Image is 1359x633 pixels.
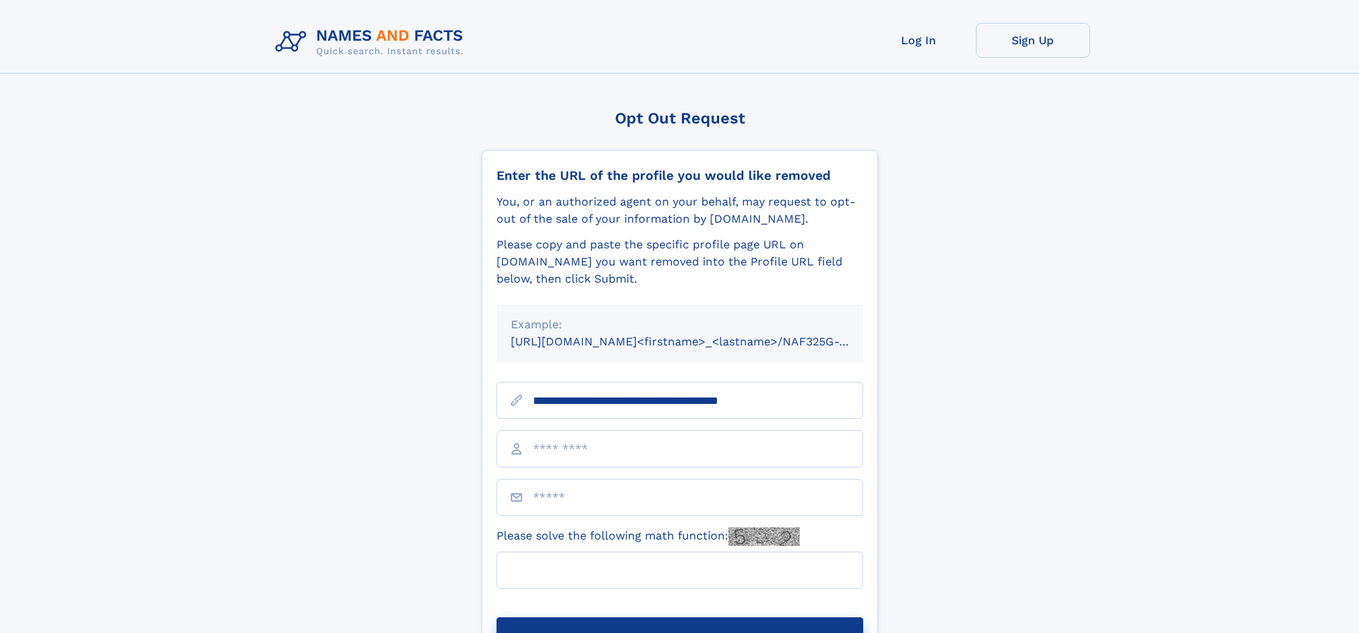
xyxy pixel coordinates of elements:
label: Please solve the following math function: [497,527,800,546]
img: Logo Names and Facts [270,23,475,61]
div: You, or an authorized agent on your behalf, may request to opt-out of the sale of your informatio... [497,193,863,228]
div: Enter the URL of the profile you would like removed [497,168,863,183]
a: Sign Up [976,23,1090,58]
div: Please copy and paste the specific profile page URL on [DOMAIN_NAME] you want removed into the Pr... [497,236,863,288]
a: Log In [862,23,976,58]
div: Example: [511,316,849,333]
small: [URL][DOMAIN_NAME]<firstname>_<lastname>/NAF325G-xxxxxxxx [511,335,890,348]
div: Opt Out Request [482,109,878,127]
